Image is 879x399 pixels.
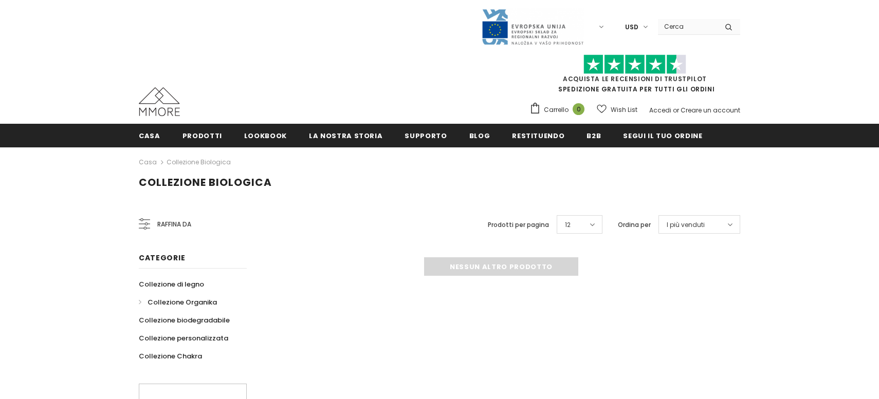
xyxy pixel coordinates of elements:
[512,131,564,141] span: Restituendo
[488,220,549,230] label: Prodotti per pagina
[618,220,651,230] label: Ordina per
[587,131,601,141] span: B2B
[469,131,490,141] span: Blog
[625,22,638,32] span: USD
[139,131,160,141] span: Casa
[139,156,157,168] a: Casa
[469,124,490,147] a: Blog
[309,124,382,147] a: La nostra storia
[565,220,571,230] span: 12
[512,124,564,147] a: Restituendo
[139,253,185,263] span: Categorie
[405,131,447,141] span: supporto
[139,333,228,343] span: Collezione personalizzata
[139,279,204,289] span: Collezione di legno
[182,131,222,141] span: Prodotti
[573,103,584,115] span: 0
[623,124,702,147] a: Segui il tuo ordine
[563,74,707,83] a: Acquista le recensioni di TrustPilot
[182,124,222,147] a: Prodotti
[139,175,272,189] span: Collezione biologica
[139,315,230,325] span: Collezione biodegradabile
[673,106,679,115] span: or
[139,124,160,147] a: Casa
[139,275,204,293] a: Collezione di legno
[148,297,217,307] span: Collezione Organika
[139,347,202,365] a: Collezione Chakra
[529,59,740,93] span: SPEDIZIONE GRATUITA PER TUTTI GLI ORDINI
[649,106,671,115] a: Accedi
[681,106,740,115] a: Creare un account
[309,131,382,141] span: La nostra storia
[658,19,717,34] input: Search Site
[597,101,637,119] a: Wish List
[405,124,447,147] a: supporto
[139,311,230,329] a: Collezione biodegradabile
[244,131,287,141] span: Lookbook
[481,22,584,31] a: Javni Razpis
[481,8,584,46] img: Javni Razpis
[244,124,287,147] a: Lookbook
[587,124,601,147] a: B2B
[139,351,202,361] span: Collezione Chakra
[529,102,590,118] a: Carrello 0
[157,219,191,230] span: Raffina da
[623,131,702,141] span: Segui il tuo ordine
[139,329,228,347] a: Collezione personalizzata
[167,158,231,166] a: Collezione biologica
[139,293,217,311] a: Collezione Organika
[611,105,637,115] span: Wish List
[139,87,180,116] img: Casi MMORE
[583,54,686,74] img: Fidati di Pilot Stars
[544,105,569,115] span: Carrello
[667,220,705,230] span: I più venduti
